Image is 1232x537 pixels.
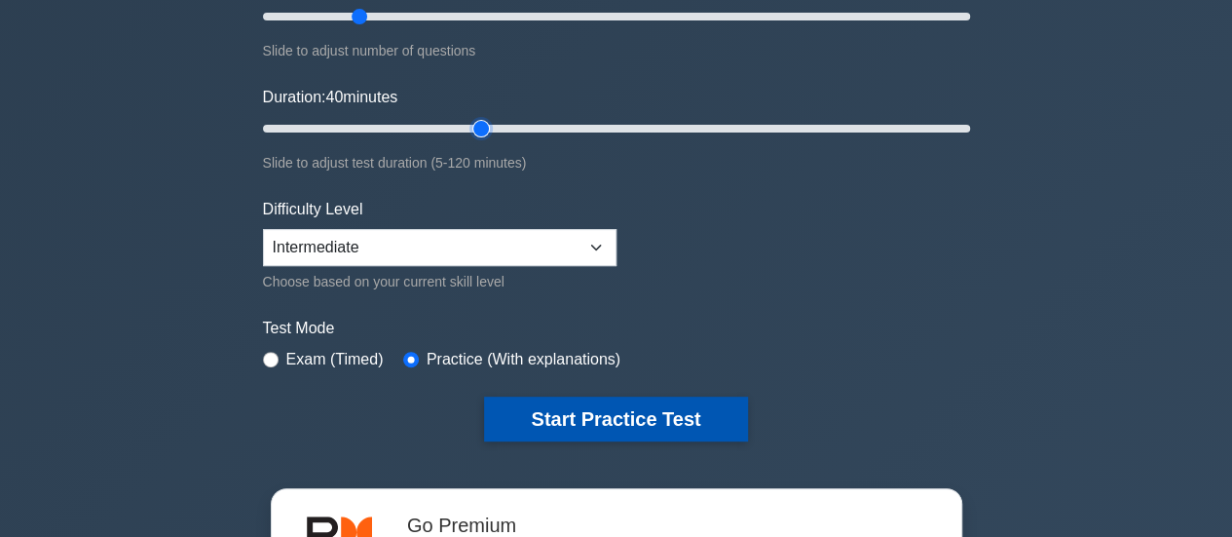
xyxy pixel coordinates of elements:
label: Practice (With explanations) [427,348,620,371]
div: Slide to adjust number of questions [263,39,970,62]
label: Test Mode [263,317,970,340]
span: 40 [325,89,343,105]
button: Start Practice Test [484,397,747,441]
div: Slide to adjust test duration (5-120 minutes) [263,151,970,174]
div: Choose based on your current skill level [263,270,616,293]
label: Exam (Timed) [286,348,384,371]
label: Difficulty Level [263,198,363,221]
label: Duration: minutes [263,86,398,109]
